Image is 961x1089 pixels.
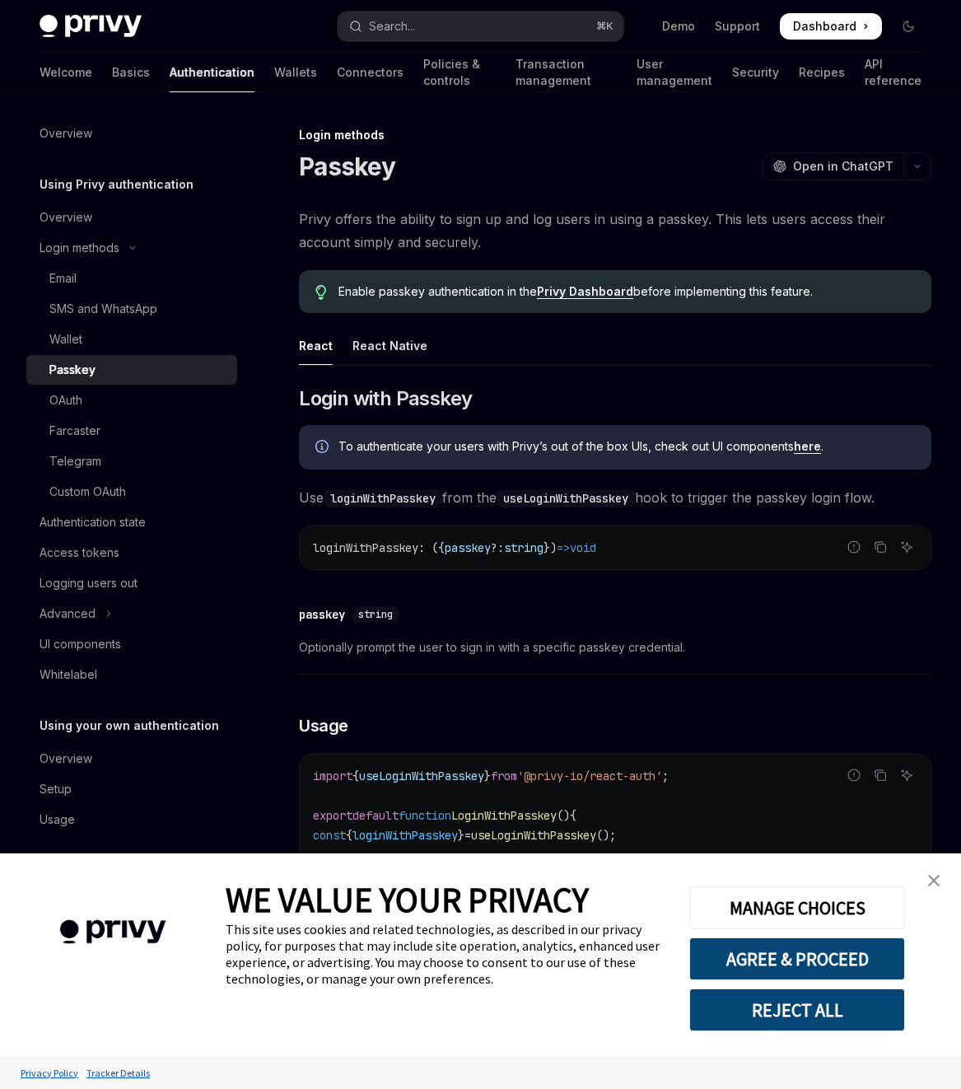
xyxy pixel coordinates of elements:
div: Email [49,269,77,288]
span: LoginWithPasskey [451,808,557,823]
img: dark logo [40,15,142,38]
span: = [464,828,471,843]
a: close banner [917,864,950,897]
button: Open search [338,12,623,41]
span: string [504,540,543,555]
a: Support [715,18,760,35]
button: Report incorrect code [843,764,865,786]
button: REJECT ALL [689,989,905,1031]
code: useLoginWithPasskey [497,489,635,507]
span: import [313,769,352,783]
div: Authentication state [40,512,146,532]
a: Wallets [274,53,317,92]
span: void [570,540,596,555]
a: Overview [26,203,237,232]
a: Transaction management [515,53,617,92]
span: To authenticate your users with Privy’s out of the box UIs, check out UI components . [338,438,915,455]
button: Copy the contents from the code block [870,536,891,558]
div: Login methods [40,238,119,258]
a: Farcaster [26,416,237,446]
div: Setup [40,779,72,799]
a: Telegram [26,446,237,476]
span: string [358,608,393,621]
div: OAuth [49,390,82,410]
div: React [299,326,333,365]
a: Authentication state [26,507,237,537]
a: API reference [865,53,921,92]
div: SMS and WhatsApp [49,299,157,319]
div: UI components [40,634,121,654]
a: Passkey [26,355,237,385]
button: Toggle Login methods section [26,233,237,263]
span: } [458,828,464,843]
div: Overview [40,749,92,769]
span: useLoginWithPasskey [359,769,484,783]
div: Passkey [49,360,96,380]
a: Basics [112,53,150,92]
button: Report incorrect code [843,536,865,558]
a: User management [637,53,712,92]
img: company logo [25,896,201,968]
a: Tracker Details [82,1059,154,1087]
div: Farcaster [49,421,100,441]
span: loginWithPasskey [352,828,458,843]
svg: Tip [315,285,327,300]
span: Open in ChatGPT [793,158,893,175]
a: Wallet [26,325,237,354]
h5: Using Privy authentication [40,175,194,194]
span: }) [543,540,557,555]
a: Connectors [337,53,404,92]
span: { [346,828,352,843]
span: { [352,769,359,783]
a: UI components [26,629,237,659]
span: : ({ [418,540,445,555]
svg: Info [315,440,332,456]
span: Optionally prompt the user to sign in with a specific passkey credential. [299,638,931,657]
a: Overview [26,119,237,148]
span: Privy offers the ability to sign up and log users in using a passkey. This lets users access thei... [299,208,931,254]
button: MANAGE CHOICES [689,886,905,929]
a: Demo [662,18,695,35]
div: Search... [369,16,415,36]
div: Logging users out [40,573,138,593]
a: Email [26,264,237,293]
button: Ask AI [896,536,917,558]
a: Usage [26,805,237,834]
a: Policies & controls [423,53,496,92]
a: Access tokens [26,538,237,568]
span: function [399,808,451,823]
h5: Using your own authentication [40,716,219,736]
img: close banner [928,875,940,886]
span: (); [596,828,616,843]
a: Dashboard [780,13,882,40]
div: Login methods [299,127,931,143]
span: WE VALUE YOUR PRIVACY [226,878,589,921]
a: Authentication [170,53,254,92]
a: Privacy Policy [16,1059,82,1087]
button: Copy the contents from the code block [870,764,891,786]
span: from [491,769,517,783]
div: This site uses cookies and related technologies, as described in our privacy policy, for purposes... [226,921,665,987]
span: default [352,808,399,823]
span: ⌘ K [596,20,613,33]
span: => [557,540,570,555]
a: Recipes [799,53,845,92]
a: SMS and WhatsApp [26,294,237,324]
div: Custom OAuth [49,482,126,502]
span: ?: [491,540,504,555]
div: Whitelabel [40,665,97,685]
span: () [557,808,570,823]
a: here [794,439,821,454]
span: } [484,769,491,783]
a: Welcome [40,53,92,92]
a: Overview [26,744,237,774]
div: React Native [352,326,427,365]
a: Privy Dashboard [537,284,633,299]
div: Advanced [40,604,96,624]
div: passkey [299,606,345,623]
span: export [313,808,352,823]
div: Overview [40,124,92,143]
span: Enable passkey authentication in the before implementing this feature. [338,283,915,300]
span: useLoginWithPasskey [471,828,596,843]
span: Dashboard [793,18,856,35]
